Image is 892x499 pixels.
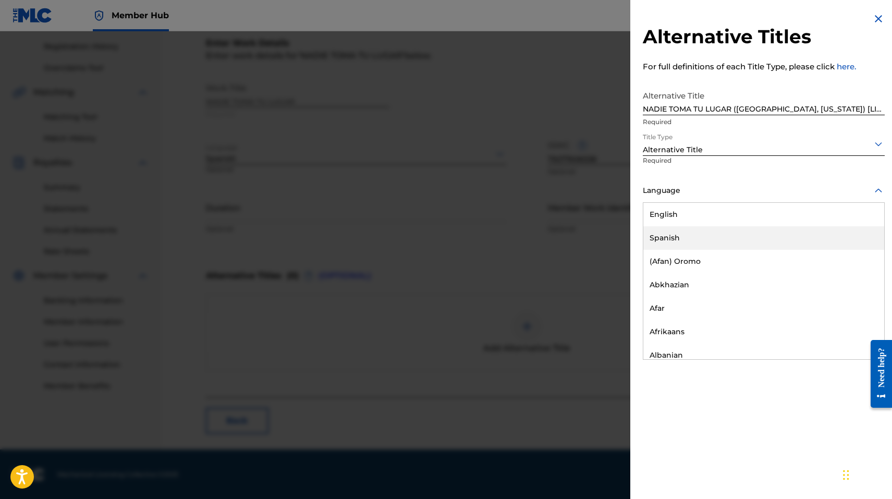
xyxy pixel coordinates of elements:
div: Afrikaans [643,320,884,344]
a: here. [837,62,856,71]
div: Afar [643,297,884,320]
h2: Alternative Titles [643,25,885,48]
p: Required [643,156,717,179]
img: MLC Logo [13,8,53,23]
div: Abkhazian [643,273,884,297]
img: Top Rightsholder [93,9,105,22]
iframe: Resource Center [863,332,892,416]
div: Albanian [643,344,884,367]
div: Arrastrar [843,459,849,491]
div: English [643,203,884,226]
div: (Afan) Oromo [643,250,884,273]
iframe: Chat Widget [840,449,892,499]
p: Required [643,117,885,127]
div: Spanish [643,226,884,250]
p: For full definitions of each Title Type, please click [643,61,885,73]
span: Member Hub [112,9,169,21]
div: Widget de chat [840,449,892,499]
